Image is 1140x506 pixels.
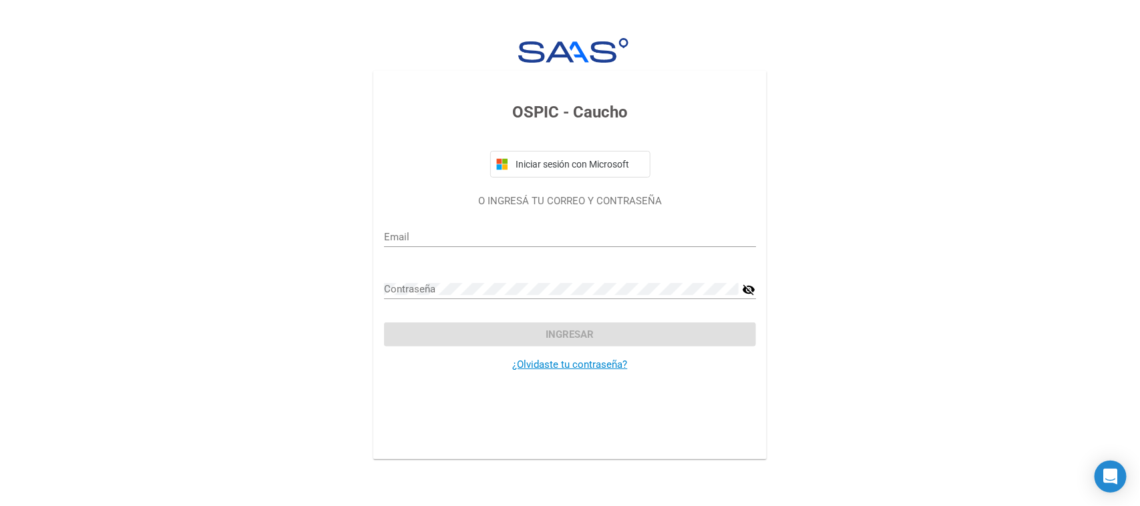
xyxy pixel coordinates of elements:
a: ¿Olvidaste tu contraseña? [513,358,628,370]
span: Ingresar [546,328,594,340]
button: Iniciar sesión con Microsoft [490,151,650,178]
span: Iniciar sesión con Microsoft [514,159,644,170]
h3: OSPIC - Caucho [384,100,756,124]
div: Open Intercom Messenger [1095,461,1127,493]
button: Ingresar [384,322,756,346]
p: O INGRESÁ TU CORREO Y CONTRASEÑA [384,194,756,209]
mat-icon: visibility_off [743,282,756,298]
